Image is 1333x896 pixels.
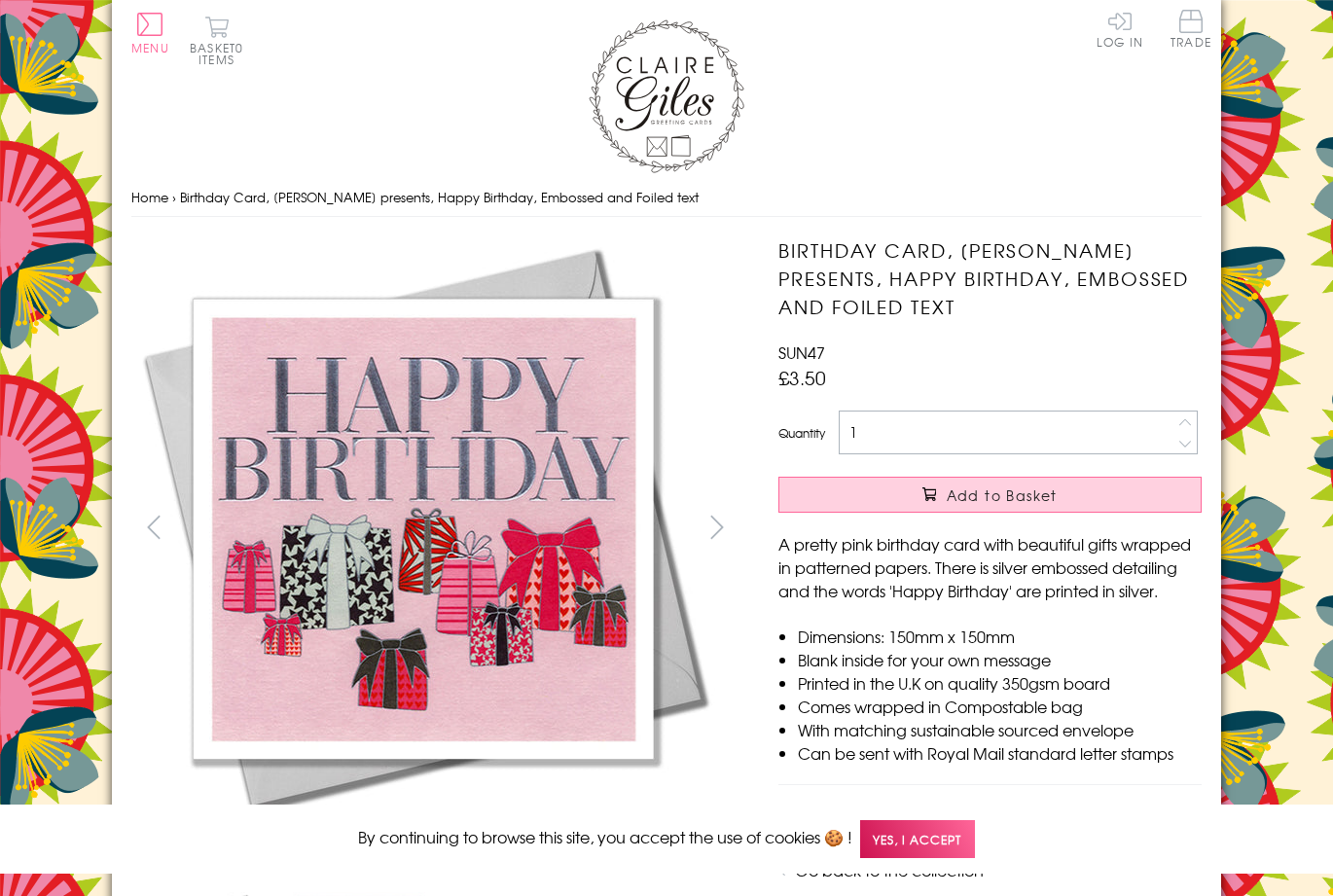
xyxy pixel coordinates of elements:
[1171,10,1211,52] a: Trade
[131,39,169,56] span: Menu
[778,477,1202,513] button: Add to Basket
[198,39,243,68] span: 0 items
[131,505,175,549] button: prev
[1171,10,1211,48] span: Trade
[778,424,825,442] label: Quantity
[778,532,1202,602] p: A pretty pink birthday card with beautiful gifts wrapped in patterned papers. There is silver emb...
[860,820,975,858] span: Yes, I accept
[131,13,169,54] button: Menu
[798,718,1202,741] li: With matching sustainable sourced envelope
[172,188,176,206] span: ›
[798,695,1202,718] li: Comes wrapped in Compostable bag
[778,340,825,364] span: SUN47
[131,188,168,206] a: Home
[778,236,1202,320] h1: Birthday Card, [PERSON_NAME] presents, Happy Birthday, Embossed and Foiled text
[798,741,1202,765] li: Can be sent with Royal Mail standard letter stamps
[798,625,1202,648] li: Dimensions: 150mm x 150mm
[589,19,744,173] img: Claire Giles Greetings Cards
[190,16,243,65] button: Basket0 items
[778,364,826,391] span: £3.50
[1097,10,1143,48] a: Log In
[131,178,1202,218] nav: breadcrumbs
[947,485,1058,505] span: Add to Basket
[696,505,739,549] button: next
[131,236,715,820] img: Birthday Card, Pink presents, Happy Birthday, Embossed and Foiled text
[798,671,1202,695] li: Printed in the U.K on quality 350gsm board
[798,648,1202,671] li: Blank inside for your own message
[180,188,699,206] span: Birthday Card, [PERSON_NAME] presents, Happy Birthday, Embossed and Foiled text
